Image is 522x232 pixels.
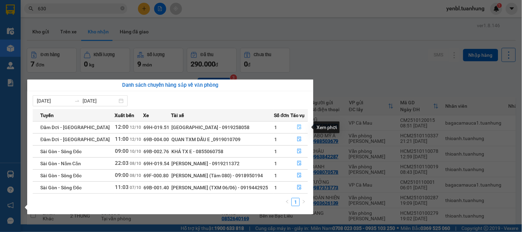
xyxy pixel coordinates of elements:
[300,198,308,206] button: right
[291,122,308,133] button: file-done
[291,182,308,193] button: file-done
[314,122,340,133] div: Xem phơi
[283,198,291,206] button: left
[115,160,129,166] span: 22:03
[274,185,277,190] span: 1
[40,161,81,166] span: Sài Gòn - Năm Căn
[143,137,169,142] span: 69B-004.00
[115,172,129,178] span: 09:00
[274,125,277,130] span: 1
[274,161,277,166] span: 1
[274,112,289,119] span: Số đơn
[115,184,129,190] span: 11:03
[171,148,274,155] div: KHÁ TX E - 0855060758
[40,173,82,178] span: Sài Gòn - Sông Đốc
[171,160,274,167] div: [PERSON_NAME] - 0919211372
[83,97,117,105] input: Đến ngày
[74,98,80,104] span: swap-right
[74,98,80,104] span: to
[37,97,72,105] input: Từ ngày
[292,198,299,206] a: 1
[40,137,110,142] span: Đầm Dơi - [GEOGRAPHIC_DATA]
[291,198,300,206] li: 1
[171,112,184,119] span: Tài xế
[274,173,277,178] span: 1
[302,200,306,204] span: right
[291,170,308,181] button: file-done
[300,198,308,206] li: Next Page
[143,173,169,178] span: 69F-000.80
[130,149,141,154] span: 10/10
[40,125,110,130] span: Đầm Dơi - [GEOGRAPHIC_DATA]
[283,198,291,206] li: Previous Page
[297,149,302,154] span: file-done
[285,200,289,204] span: left
[171,184,274,191] div: [PERSON_NAME] (TXM 06/06) - 0919442925
[274,137,277,142] span: 1
[130,185,141,190] span: 07/10
[130,137,141,142] span: 12/10
[115,112,134,119] span: Xuất bến
[143,125,169,130] span: 69H-019.51
[171,172,274,179] div: [PERSON_NAME] (Tâm 080) - 0918950194
[143,149,169,154] span: 69B-002.76
[40,149,82,154] span: Sài Gòn - Sông Đốc
[143,161,169,166] span: 69H-019.54
[297,185,302,190] span: file-done
[115,136,129,142] span: 11:00
[274,149,277,154] span: 1
[143,112,149,119] span: Xe
[291,158,308,169] button: file-done
[291,134,308,145] button: file-done
[115,148,129,154] span: 09:00
[130,161,141,166] span: 08/10
[291,146,308,157] button: file-done
[130,173,141,178] span: 08/10
[40,185,82,190] span: Sài Gòn - Sông Đốc
[115,124,129,130] span: 12:00
[297,125,302,130] span: file-done
[297,137,302,142] span: file-done
[130,125,141,130] span: 12/10
[171,124,274,131] div: [GEOGRAPHIC_DATA] - 0919258058
[33,81,308,89] div: Danh sách chuyến hàng sắp về văn phòng
[297,173,302,178] span: file-done
[40,112,54,119] span: Tuyến
[143,185,169,190] span: 69B-001.40
[297,161,302,166] span: file-done
[171,136,274,143] div: QUAN TXM DẤU E _0919010709
[291,112,305,119] span: Tác vụ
